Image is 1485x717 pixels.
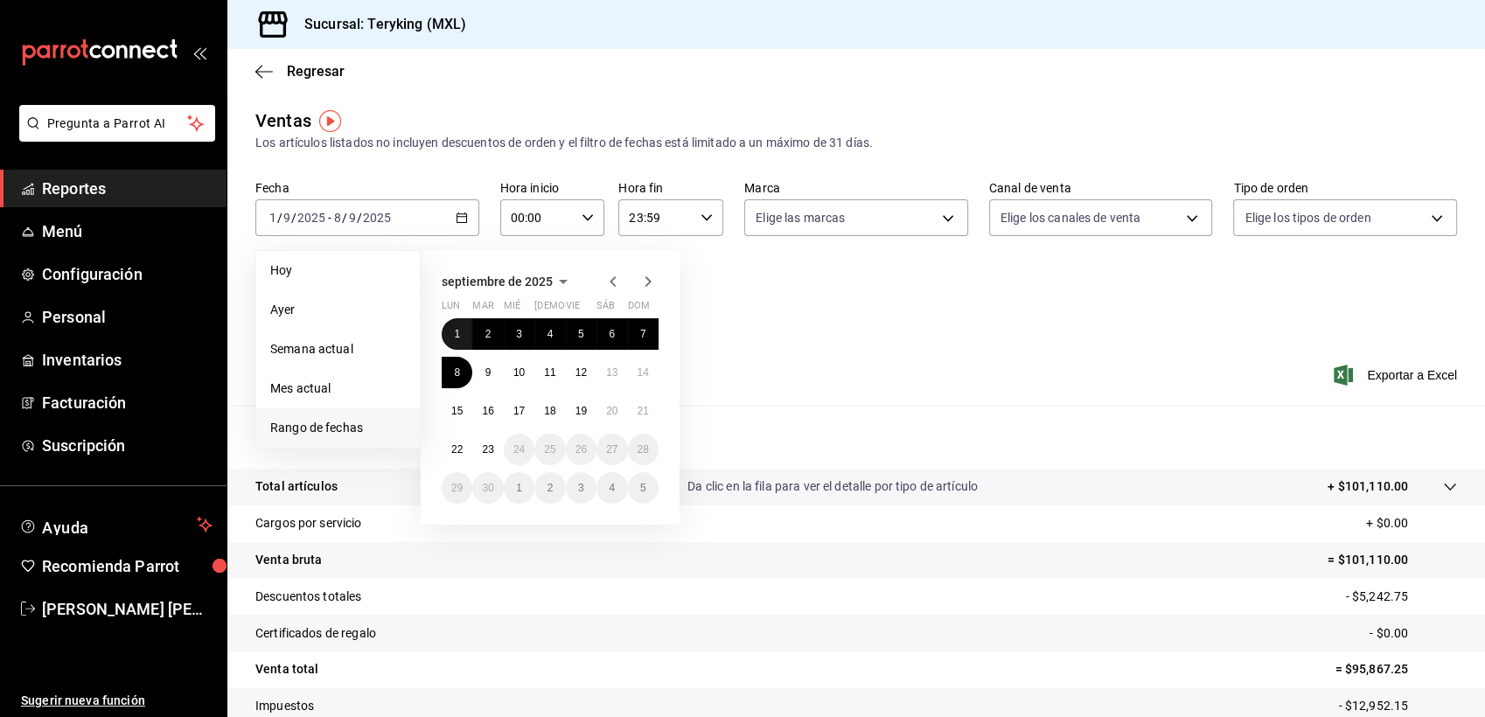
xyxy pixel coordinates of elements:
[357,211,362,225] span: /
[342,211,347,225] span: /
[348,211,357,225] input: --
[255,427,1457,448] p: Resumen
[42,514,190,535] span: Ayuda
[1328,477,1408,496] p: + $101,110.00
[472,357,503,388] button: 9 de septiembre de 2025
[1366,514,1457,533] p: + $0.00
[442,395,472,427] button: 15 de septiembre de 2025
[255,477,338,496] p: Total artículos
[472,395,503,427] button: 16 de septiembre de 2025
[270,340,406,358] span: Semana actual
[47,115,188,133] span: Pregunta a Parrot AI
[1335,660,1457,679] p: = $95,867.25
[566,434,596,465] button: 26 de septiembre de 2025
[485,366,492,379] abbr: 9 de septiembre de 2025
[628,318,659,350] button: 7 de septiembre de 2025
[544,366,555,379] abbr: 11 de septiembre de 2025
[454,328,460,340] abbr: 1 de septiembre de 2025
[42,391,213,414] span: Facturación
[1244,209,1370,226] span: Elige los tipos de orden
[1233,182,1457,194] label: Tipo de orden
[255,108,311,134] div: Ventas
[268,211,277,225] input: --
[454,366,460,379] abbr: 8 de septiembre de 2025
[628,434,659,465] button: 28 de septiembre de 2025
[578,482,584,494] abbr: 3 de octubre de 2025
[575,443,587,456] abbr: 26 de septiembre de 2025
[1337,365,1457,386] span: Exportar a Excel
[319,110,341,132] button: Tooltip marker
[566,318,596,350] button: 5 de septiembre de 2025
[504,357,534,388] button: 10 de septiembre de 2025
[544,443,555,456] abbr: 25 de septiembre de 2025
[255,588,361,606] p: Descuentos totales
[606,443,617,456] abbr: 27 de septiembre de 2025
[255,63,345,80] button: Regresar
[255,182,479,194] label: Fecha
[989,182,1213,194] label: Canal de venta
[42,434,213,457] span: Suscripción
[270,301,406,319] span: Ayer
[12,127,215,145] a: Pregunta a Parrot AI
[516,328,522,340] abbr: 3 de septiembre de 2025
[606,405,617,417] abbr: 20 de septiembre de 2025
[534,472,565,504] button: 2 de octubre de 2025
[451,405,463,417] abbr: 15 de septiembre de 2025
[534,395,565,427] button: 18 de septiembre de 2025
[628,395,659,427] button: 21 de septiembre de 2025
[504,318,534,350] button: 3 de septiembre de 2025
[504,472,534,504] button: 1 de octubre de 2025
[270,261,406,280] span: Hoy
[442,357,472,388] button: 8 de septiembre de 2025
[19,105,215,142] button: Pregunta a Parrot AI
[472,318,503,350] button: 2 de septiembre de 2025
[534,357,565,388] button: 11 de septiembre de 2025
[744,182,968,194] label: Marca
[596,472,627,504] button: 4 de octubre de 2025
[482,482,493,494] abbr: 30 de septiembre de 2025
[485,328,492,340] abbr: 2 de septiembre de 2025
[544,405,555,417] abbr: 18 de septiembre de 2025
[277,211,282,225] span: /
[42,597,213,621] span: [PERSON_NAME] [PERSON_NAME]
[628,472,659,504] button: 5 de octubre de 2025
[516,482,522,494] abbr: 1 de octubre de 2025
[442,300,460,318] abbr: lunes
[1370,624,1457,643] p: - $0.00
[609,482,615,494] abbr: 4 de octubre de 2025
[504,434,534,465] button: 24 de septiembre de 2025
[270,419,406,437] span: Rango de fechas
[42,262,213,286] span: Configuración
[534,318,565,350] button: 4 de septiembre de 2025
[451,482,463,494] abbr: 29 de septiembre de 2025
[1000,209,1140,226] span: Elige los canales de venta
[472,300,493,318] abbr: martes
[566,472,596,504] button: 3 de octubre de 2025
[42,554,213,578] span: Recomienda Parrot
[290,14,466,35] h3: Sucursal: Teryking (MXL)
[472,434,503,465] button: 23 de septiembre de 2025
[596,434,627,465] button: 27 de septiembre de 2025
[575,366,587,379] abbr: 12 de septiembre de 2025
[1338,697,1457,715] p: - $12,952.15
[640,328,646,340] abbr: 7 de septiembre de 2025
[287,63,345,80] span: Regresar
[618,182,723,194] label: Hora fin
[628,357,659,388] button: 14 de septiembre de 2025
[255,660,318,679] p: Venta total
[596,318,627,350] button: 6 de septiembre de 2025
[513,405,525,417] abbr: 17 de septiembre de 2025
[640,482,646,494] abbr: 5 de octubre de 2025
[296,211,326,225] input: ----
[1346,588,1457,606] p: - $5,242.75
[513,443,525,456] abbr: 24 de septiembre de 2025
[504,395,534,427] button: 17 de septiembre de 2025
[566,395,596,427] button: 19 de septiembre de 2025
[451,443,463,456] abbr: 22 de septiembre de 2025
[606,366,617,379] abbr: 13 de septiembre de 2025
[578,328,584,340] abbr: 5 de septiembre de 2025
[596,395,627,427] button: 20 de septiembre de 2025
[42,219,213,243] span: Menú
[756,209,845,226] span: Elige las marcas
[687,477,978,496] p: Da clic en la fila para ver el detalle por tipo de artículo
